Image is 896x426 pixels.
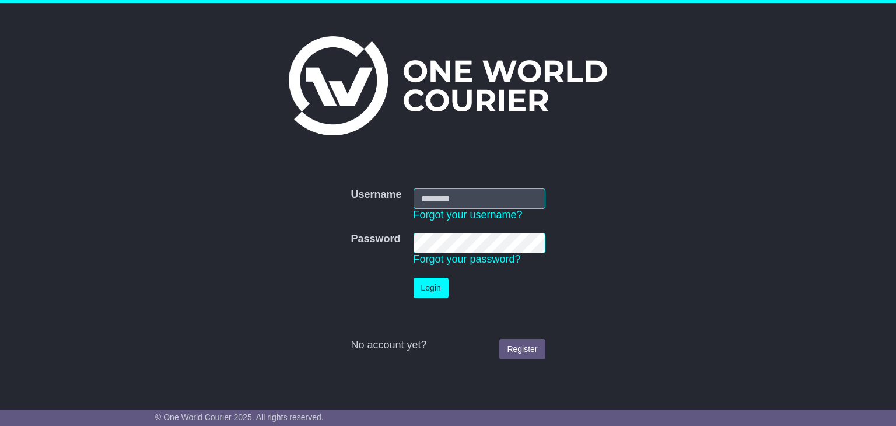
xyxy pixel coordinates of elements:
[155,413,324,422] span: © One World Courier 2025. All rights reserved.
[499,339,545,359] a: Register
[351,233,400,246] label: Password
[351,188,401,201] label: Username
[414,278,449,298] button: Login
[351,339,545,352] div: No account yet?
[414,209,523,221] a: Forgot your username?
[414,253,521,265] a: Forgot your password?
[289,36,607,135] img: One World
